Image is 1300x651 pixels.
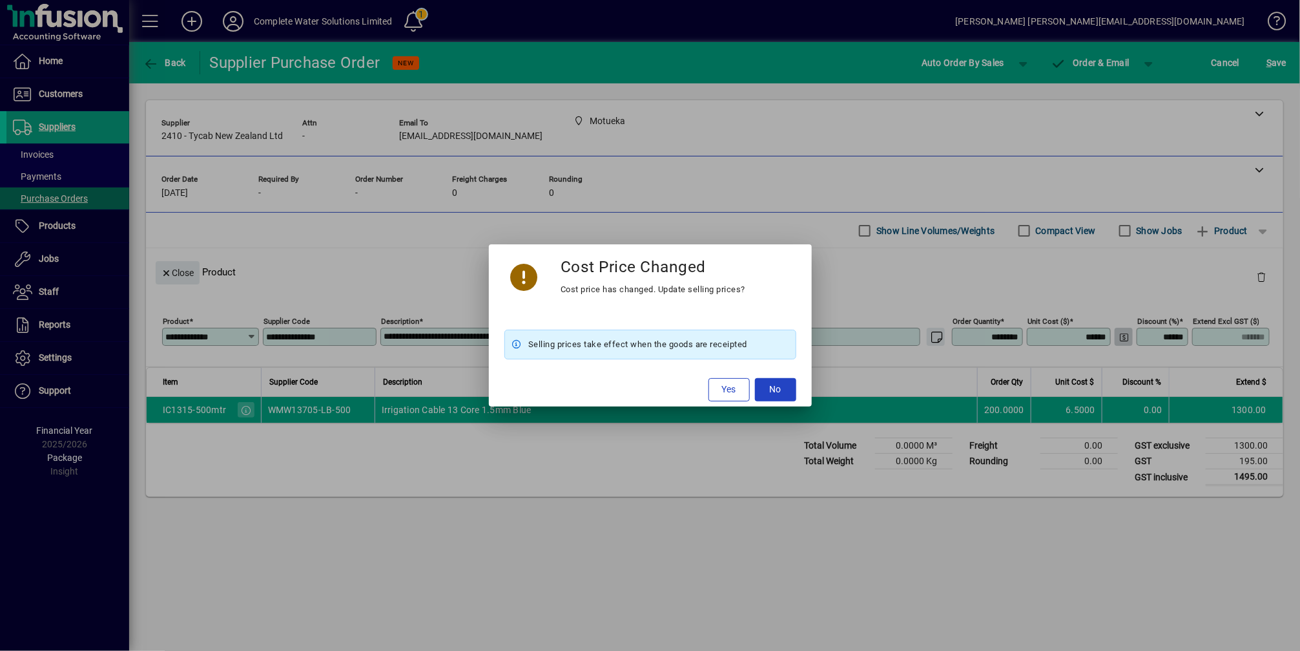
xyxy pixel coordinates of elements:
button: No [755,378,796,401]
span: Selling prices take effect when the goods are receipted [528,337,748,352]
h3: Cost Price Changed [561,257,706,276]
div: Cost price has changed. Update selling prices? [561,282,745,297]
button: Yes [708,378,750,401]
span: Yes [722,383,736,396]
span: No [770,383,781,396]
